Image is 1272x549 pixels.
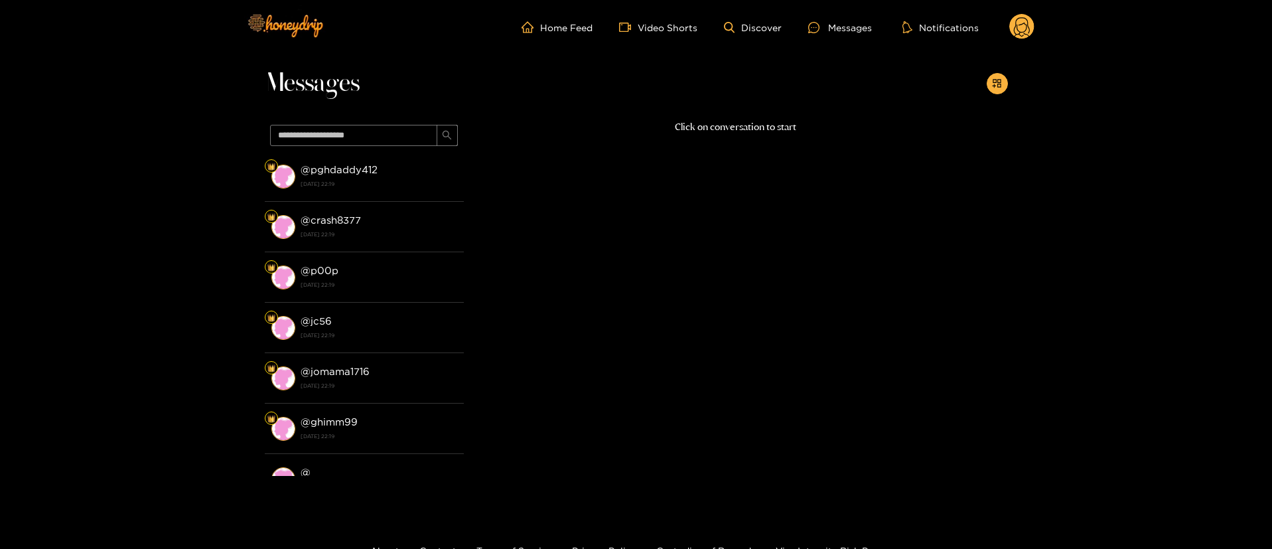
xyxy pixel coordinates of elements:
[271,266,295,289] img: conversation
[267,264,275,272] img: Fan Level
[267,213,275,221] img: Fan Level
[619,21,697,33] a: Video Shorts
[522,21,540,33] span: home
[301,279,457,291] strong: [DATE] 22:19
[301,228,457,240] strong: [DATE] 22:19
[271,417,295,441] img: conversation
[301,416,358,428] strong: @ ghimm99
[724,22,782,33] a: Discover
[301,315,332,327] strong: @ jc56
[437,125,458,146] button: search
[619,21,638,33] span: video-camera
[267,415,275,423] img: Fan Level
[301,265,338,276] strong: @ p00p
[522,21,593,33] a: Home Feed
[267,364,275,372] img: Fan Level
[808,20,872,35] div: Messages
[464,119,1008,135] p: Click on conversation to start
[267,314,275,322] img: Fan Level
[301,178,457,190] strong: [DATE] 22:19
[265,68,360,100] span: Messages
[271,316,295,340] img: conversation
[271,366,295,390] img: conversation
[271,215,295,239] img: conversation
[301,380,457,392] strong: [DATE] 22:19
[301,366,370,377] strong: @ jomama1716
[442,130,452,141] span: search
[271,165,295,189] img: conversation
[301,164,378,175] strong: @ pghdaddy412
[301,329,457,341] strong: [DATE] 22:19
[301,467,311,478] strong: @
[267,163,275,171] img: Fan Level
[301,214,361,226] strong: @ crash8377
[271,467,295,491] img: conversation
[301,430,457,442] strong: [DATE] 22:19
[987,73,1008,94] button: appstore-add
[992,78,1002,90] span: appstore-add
[898,21,983,34] button: Notifications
